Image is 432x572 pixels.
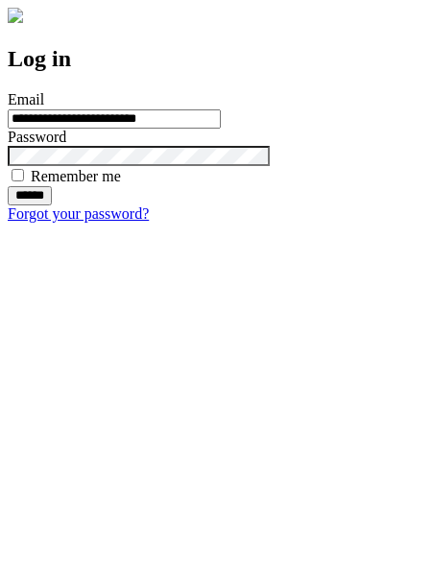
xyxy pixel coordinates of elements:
[8,46,424,72] h2: Log in
[8,129,66,145] label: Password
[8,8,23,23] img: logo-4e3dc11c47720685a147b03b5a06dd966a58ff35d612b21f08c02c0306f2b779.png
[8,91,44,107] label: Email
[31,168,121,184] label: Remember me
[8,205,149,222] a: Forgot your password?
